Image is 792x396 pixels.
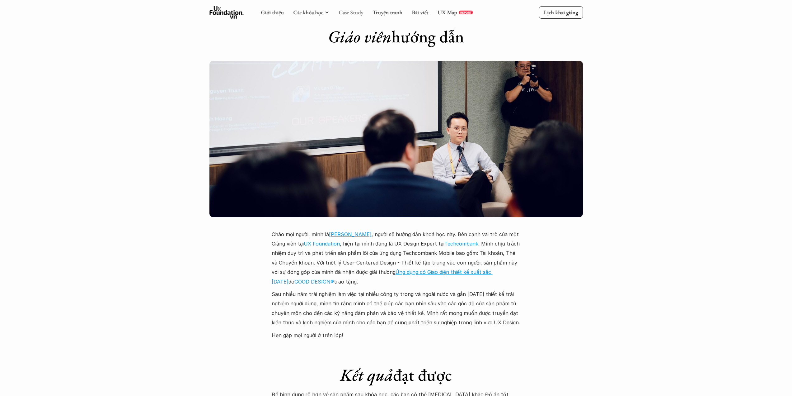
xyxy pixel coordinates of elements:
[272,230,521,286] p: Chào mọi người, mình là , người sẽ hướng dẫn khoá học này. Bên cạnh vai trò của một Giảng viên tạ...
[272,269,493,284] a: Ứng dụng có Giao diện thiết kế xuất sắc [DATE]
[460,11,471,14] p: REPORT
[340,364,393,386] em: Kết quả
[412,9,428,16] a: Bài viết
[544,9,578,16] p: Lịch khai giảng
[438,9,457,16] a: UX Map
[294,279,334,285] a: GOOD DESIGN®
[459,11,473,14] a: REPORT
[293,9,323,16] a: Các khóa học
[328,26,391,47] em: Giáo viên
[373,9,402,16] a: Truyện tranh
[539,6,583,18] a: Lịch khai giảng
[272,331,521,340] p: Hẹn gặp mọi người ở trên lớp!
[444,241,478,247] a: Techcombank
[272,365,521,385] h1: đạt được
[272,26,521,47] h1: hướng dẫn
[329,231,372,237] a: [PERSON_NAME]
[261,9,284,16] a: Giới thiệu
[304,241,340,247] a: UX Foundation
[272,289,521,327] p: Sau nhiều năm trải nghiệm làm việc tại nhiều công ty trong và ngoài nước và gần [DATE] thiết kế t...
[339,9,363,16] a: Case Study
